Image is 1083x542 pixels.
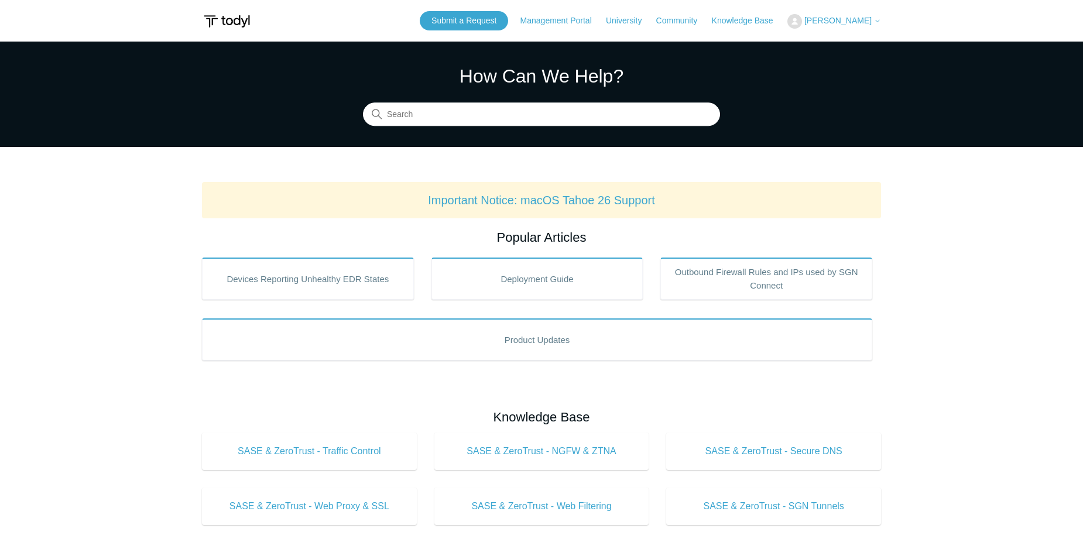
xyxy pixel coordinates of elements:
a: Outbound Firewall Rules and IPs used by SGN Connect [660,258,872,300]
a: SASE & ZeroTrust - SGN Tunnels [666,488,881,525]
a: Knowledge Base [712,15,785,27]
span: SASE & ZeroTrust - Traffic Control [220,444,399,458]
a: Important Notice: macOS Tahoe 26 Support [428,194,655,207]
a: Devices Reporting Unhealthy EDR States [202,258,414,300]
img: Todyl Support Center Help Center home page [202,11,252,32]
a: SASE & ZeroTrust - Web Proxy & SSL [202,488,417,525]
button: [PERSON_NAME] [787,14,881,29]
h1: How Can We Help? [363,62,720,90]
a: University [606,15,653,27]
h2: Knowledge Base [202,407,881,427]
input: Search [363,103,720,126]
span: SASE & ZeroTrust - Web Proxy & SSL [220,499,399,513]
span: SASE & ZeroTrust - Web Filtering [452,499,632,513]
a: Community [656,15,710,27]
a: SASE & ZeroTrust - Web Filtering [434,488,649,525]
a: SASE & ZeroTrust - NGFW & ZTNA [434,433,649,470]
a: SASE & ZeroTrust - Secure DNS [666,433,881,470]
span: SASE & ZeroTrust - SGN Tunnels [684,499,863,513]
a: Management Portal [520,15,604,27]
span: SASE & ZeroTrust - Secure DNS [684,444,863,458]
a: Deployment Guide [431,258,643,300]
a: Submit a Request [420,11,508,30]
h2: Popular Articles [202,228,881,247]
span: [PERSON_NAME] [804,16,872,25]
a: Product Updates [202,318,872,361]
a: SASE & ZeroTrust - Traffic Control [202,433,417,470]
span: SASE & ZeroTrust - NGFW & ZTNA [452,444,632,458]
